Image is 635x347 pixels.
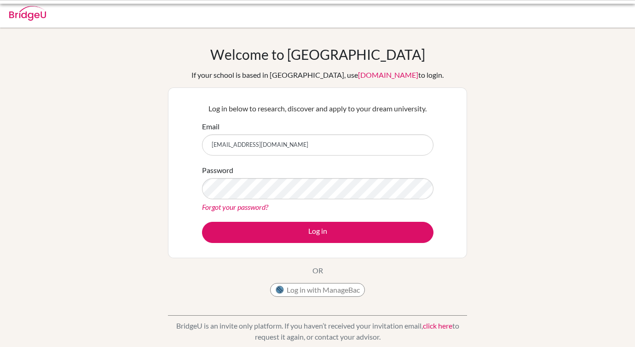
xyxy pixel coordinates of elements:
[202,165,233,176] label: Password
[9,6,46,21] img: Bridge-U
[312,265,323,276] p: OR
[270,283,365,297] button: Log in with ManageBac
[358,70,418,79] a: [DOMAIN_NAME]
[202,222,433,243] button: Log in
[191,69,444,81] div: If your school is based in [GEOGRAPHIC_DATA], use to login.
[210,46,425,63] h1: Welcome to [GEOGRAPHIC_DATA]
[168,320,467,342] p: BridgeU is an invite only platform. If you haven’t received your invitation email, to request it ...
[202,202,268,211] a: Forgot your password?
[202,103,433,114] p: Log in below to research, discover and apply to your dream university.
[423,321,452,330] a: click here
[202,121,219,132] label: Email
